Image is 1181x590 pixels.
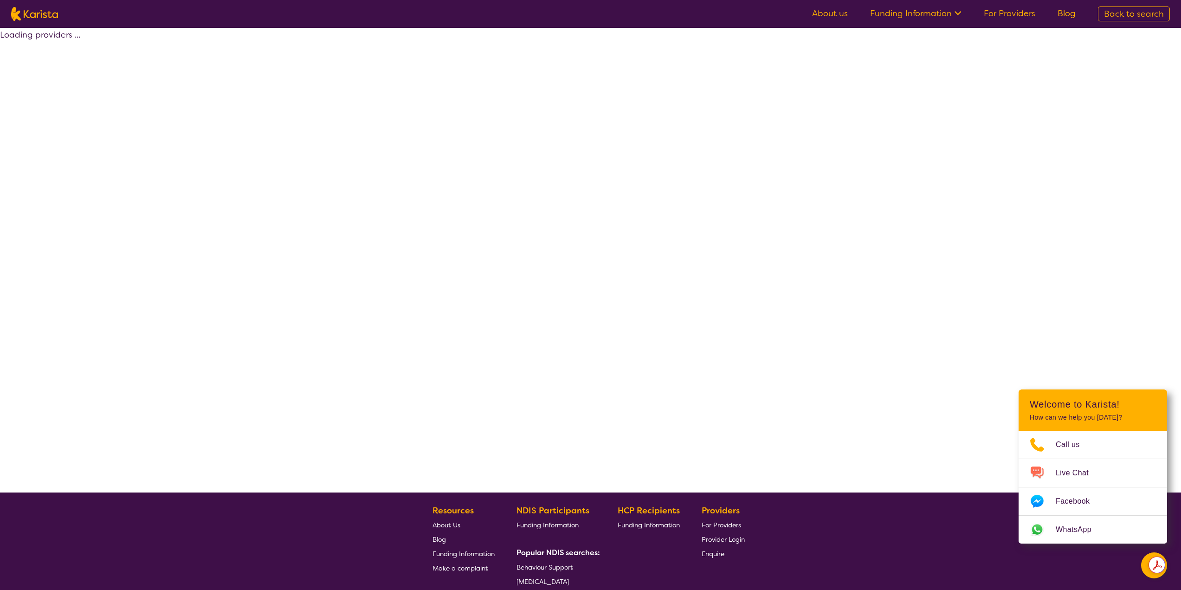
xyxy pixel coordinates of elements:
a: For Providers [984,8,1035,19]
a: Blog [432,532,495,546]
b: NDIS Participants [516,505,589,516]
b: HCP Recipients [618,505,680,516]
div: Channel Menu [1019,389,1167,544]
a: [MEDICAL_DATA] [516,574,596,589]
ul: Choose channel [1019,431,1167,544]
b: Providers [702,505,740,516]
span: Enquire [702,550,724,558]
h2: Welcome to Karista! [1030,399,1156,410]
a: Web link opens in a new tab. [1019,516,1167,544]
span: Funding Information [432,550,495,558]
span: For Providers [702,521,741,529]
span: Behaviour Support [516,563,573,571]
span: Funding Information [516,521,579,529]
span: Back to search [1104,8,1164,19]
a: Make a complaint [432,561,495,575]
a: Funding Information [870,8,962,19]
a: About Us [432,518,495,532]
img: Karista logo [11,7,58,21]
a: Blog [1058,8,1076,19]
button: Channel Menu [1141,552,1167,578]
span: Blog [432,535,446,544]
span: Call us [1056,438,1091,452]
a: For Providers [702,518,745,532]
span: WhatsApp [1056,523,1103,537]
a: Funding Information [516,518,596,532]
span: Provider Login [702,535,745,544]
span: [MEDICAL_DATA] [516,577,569,586]
b: Resources [432,505,474,516]
b: Popular NDIS searches: [516,548,600,558]
p: How can we help you [DATE]? [1030,414,1156,421]
a: About us [812,8,848,19]
span: Make a complaint [432,564,488,572]
span: Facebook [1056,494,1101,508]
a: Funding Information [432,546,495,561]
a: Provider Login [702,532,745,546]
span: Funding Information [618,521,680,529]
a: Behaviour Support [516,560,596,574]
a: Enquire [702,546,745,561]
span: Live Chat [1056,466,1100,480]
a: Funding Information [618,518,680,532]
a: Back to search [1098,6,1170,21]
span: About Us [432,521,460,529]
